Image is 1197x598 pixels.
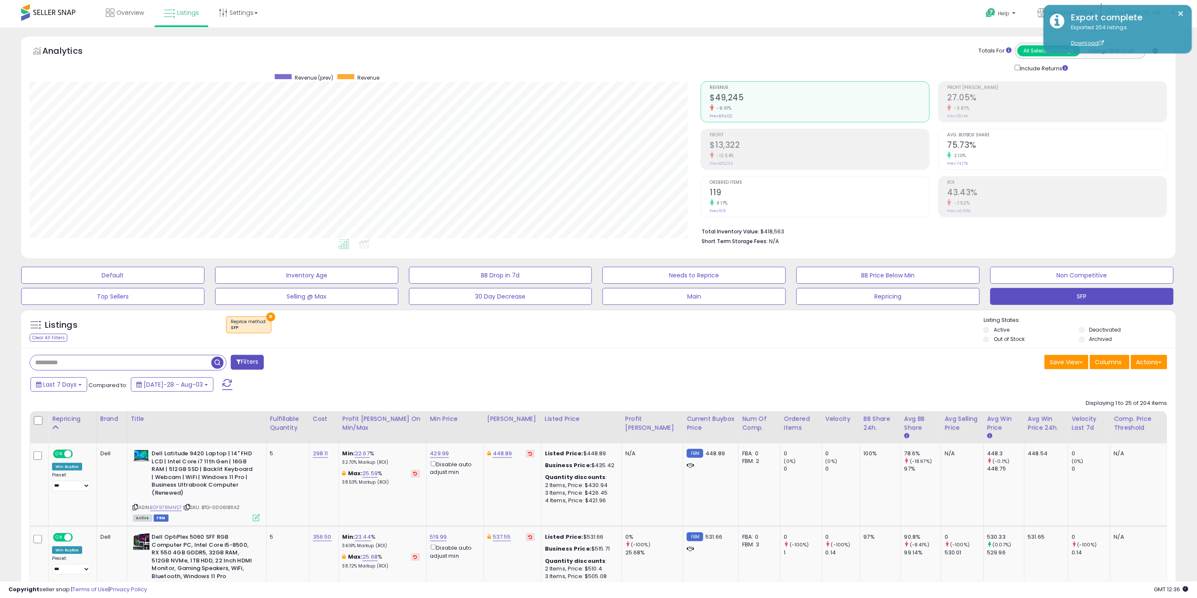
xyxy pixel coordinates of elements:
small: (0%) [826,458,838,465]
span: ON [54,451,64,458]
div: Title [131,415,263,424]
small: (-8.41%) [910,541,929,548]
div: 97% [864,533,894,541]
a: 537.55 [493,533,511,541]
span: OFF [72,451,85,458]
div: 3 Items, Price: $426.45 [545,489,615,497]
div: Avg Win Price 24h. [1028,415,1065,432]
div: Avg Win Price [987,415,1021,432]
button: Main [603,288,786,305]
h2: $49,245 [710,93,929,104]
button: Non Competitive [990,267,1174,284]
div: 0 [826,450,860,457]
div: Displaying 1 to 25 of 204 items [1086,399,1167,407]
div: 0 [784,465,822,473]
div: Preset: [52,472,90,491]
a: 448.89 [493,449,512,458]
h5: Listings [45,319,77,331]
a: Terms of Use [72,585,108,593]
small: (0%) [1072,458,1084,465]
div: Avg Selling Price [945,415,980,432]
small: Prev: 74.17% [948,161,968,166]
button: BB Price Below Min [796,267,980,284]
button: BB Drop in 7d [409,267,592,284]
button: Top Sellers [21,288,205,305]
div: FBM: 3 [742,541,774,548]
small: (-100%) [950,541,970,548]
b: Dell Latitude 9420 Laptop | 14" FHD LCD | Intel Core i7 11th Gen | 16GB RAM | 512GB SSD | Backlit... [152,450,255,499]
div: Profit [PERSON_NAME] [625,415,680,432]
small: FBM [687,532,703,541]
span: | SKU: BTG-00061811AZ [183,504,240,511]
span: FBM [154,515,169,522]
span: Last 7 Days [43,380,77,389]
small: -9.01% [714,105,732,111]
div: Listed Price [545,415,618,424]
div: Preset: [52,556,90,575]
span: N/A [769,237,780,245]
span: Revenue (prev) [295,74,333,81]
div: : [545,473,615,481]
div: 0.14 [826,549,860,556]
div: 531.65 [1028,533,1062,541]
div: Fulfillable Quantity [270,415,306,432]
div: 97% [904,465,941,473]
span: Overview [116,8,144,17]
small: (-0.1%) [993,458,1010,465]
div: 2 Items, Price: $510.4 [545,565,615,573]
i: Get Help [986,8,996,18]
span: Profit [PERSON_NAME] [948,86,1167,90]
span: [DATE]-28 - Aug-03 [144,380,203,389]
a: Download [1071,39,1104,47]
div: 529.96 [987,549,1024,556]
div: 448.3 [987,450,1024,457]
b: Max: [348,469,363,477]
div: N/A [625,450,677,457]
div: : [545,557,615,565]
div: Profit [PERSON_NAME] on Min/Max [343,415,423,432]
div: $435.42 [545,462,615,469]
span: Revenue [357,74,379,81]
a: 22.67 [355,449,370,458]
div: Cost [313,415,335,424]
p: 32.70% Markup (ROI) [343,460,420,465]
div: 5 [270,533,303,541]
small: 2.10% [951,152,967,159]
div: 0 [784,450,822,457]
button: Save View [1045,355,1089,369]
a: 519.99 [430,533,447,541]
small: (0.07%) [993,541,1012,548]
a: Help [979,1,1024,28]
span: Avg. Buybox Share [948,133,1167,138]
span: 2025-08-11 12:36 GMT [1154,585,1189,593]
b: Max: [348,553,363,561]
div: 0 [945,533,983,541]
span: Profit [710,133,929,138]
a: 429.99 [430,449,449,458]
span: Listings [177,8,199,17]
span: All listings currently available for purchase on Amazon [133,515,152,522]
div: 448.75 [987,465,1024,473]
span: Compared to: [88,381,127,389]
th: The percentage added to the cost of goods (COGS) that forms the calculator for Min & Max prices. [339,411,426,443]
span: ROI [948,180,1167,185]
div: 99.14% [904,549,941,556]
p: Listing States: [984,316,1176,324]
div: 3 Items, Price: $505.08 [545,573,615,580]
div: 0.14 [1072,549,1110,556]
b: Business Price: [545,461,592,469]
small: (-100%) [790,541,809,548]
small: (0%) [784,458,796,465]
div: 90.8% [904,533,941,541]
div: $515.71 [545,545,615,553]
small: Prev: $15,233 [710,161,733,166]
h2: 27.05% [948,93,1167,104]
div: Exported 204 listings. [1065,24,1186,47]
small: -7.52% [951,200,970,206]
span: Reprice method : [231,318,267,331]
p: 38.53% Markup (ROI) [343,479,420,485]
small: Prev: 46.96% [948,208,971,213]
div: Ordered Items [784,415,818,432]
b: Min: [343,533,355,541]
a: 298.11 [313,449,328,458]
